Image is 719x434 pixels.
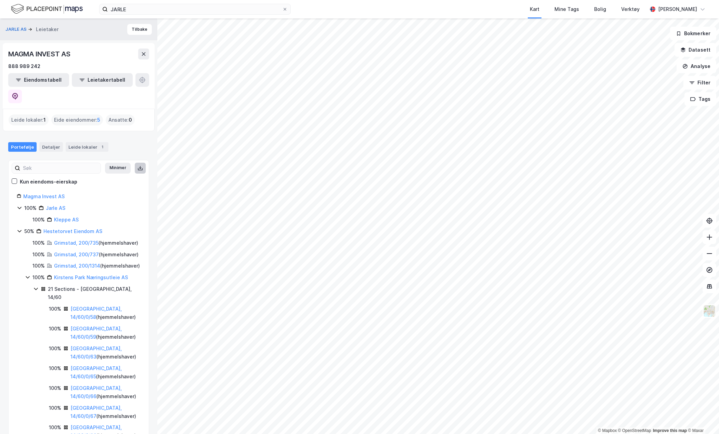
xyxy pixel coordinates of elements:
div: Detaljer [39,142,63,152]
a: Kleppe AS [54,217,79,222]
div: 100% [49,344,61,353]
button: JARLE AS [5,26,28,33]
div: 100% [49,423,61,432]
div: ( hjemmelshaver ) [70,404,141,420]
div: MAGMA INVEST AS [8,49,72,59]
button: Analyse [677,59,716,73]
span: 1 [43,116,46,124]
div: Bolig [594,5,606,13]
div: 100% [32,250,45,259]
button: Leietakertabell [72,73,133,87]
div: ( hjemmelshaver ) [54,250,139,259]
div: Portefølje [8,142,37,152]
div: 100% [49,325,61,333]
a: Grimstad, 200/1314 [54,263,100,269]
div: 50% [24,227,34,235]
div: 100% [32,239,45,247]
div: 888 989 242 [8,62,40,70]
div: ( hjemmelshaver ) [70,364,141,381]
div: ( hjemmelshaver ) [54,239,138,247]
a: Hestetorvet Eiendom AS [43,228,102,234]
a: Mapbox [598,428,617,433]
a: [GEOGRAPHIC_DATA], 14/60/0/59 [70,326,122,340]
div: ( hjemmelshaver ) [70,384,141,401]
a: [GEOGRAPHIC_DATA], 14/60/0/65 [70,365,122,379]
button: Tags [684,92,716,106]
div: [PERSON_NAME] [658,5,697,13]
div: 100% [32,273,45,282]
div: Kun eiendoms-eierskap [20,178,77,186]
div: Leide lokaler : [9,114,49,125]
div: 100% [49,305,61,313]
div: Mine Tags [554,5,579,13]
iframe: Chat Widget [685,401,719,434]
div: Leide lokaler [66,142,108,152]
span: 0 [129,116,132,124]
a: OpenStreetMap [618,428,651,433]
input: Søk [20,163,101,173]
button: Eiendomstabell [8,73,69,87]
a: Jarle AS [46,205,65,211]
div: ( hjemmelshaver ) [70,325,141,341]
div: Kart [530,5,539,13]
div: Eide eiendommer : [51,114,103,125]
div: Leietaker [36,25,58,33]
div: 100% [49,404,61,412]
div: 100% [24,204,37,212]
div: 1 [99,144,106,150]
a: [GEOGRAPHIC_DATA], 14/60/0/67 [70,405,122,419]
input: Søk på adresse, matrikkel, gårdeiere, leietakere eller personer [108,4,282,14]
a: [GEOGRAPHIC_DATA], 14/60/0/58 [70,306,122,320]
a: [GEOGRAPHIC_DATA], 14/60/0/63 [70,345,122,360]
div: 100% [49,364,61,372]
div: ( hjemmelshaver ) [54,262,140,270]
a: Grimstad, 200/735 [54,240,99,246]
a: [GEOGRAPHIC_DATA], 14/60/0/66 [70,385,122,399]
img: Z [703,304,716,317]
div: 100% [32,262,45,270]
a: Grimstad, 200/737 [54,252,99,257]
a: Magma Invest AS [23,193,65,199]
div: ( hjemmelshaver ) [70,344,141,361]
a: Improve this map [653,428,687,433]
button: Filter [683,76,716,90]
button: Bokmerker [670,27,716,40]
span: 5 [97,116,100,124]
div: ( hjemmelshaver ) [70,305,141,321]
div: Ansatte : [106,114,135,125]
div: 100% [49,384,61,392]
img: logo.f888ab2527a4732fd821a326f86c7f29.svg [11,3,83,15]
div: Verktøy [621,5,640,13]
div: 21 Sections - [GEOGRAPHIC_DATA], 14/60 [48,285,141,301]
a: Kirstens Park Næringsutleie AS [54,274,128,280]
div: 100% [32,216,45,224]
button: Datasett [675,43,716,57]
button: Tilbake [127,24,152,35]
button: Minimer [105,163,131,174]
